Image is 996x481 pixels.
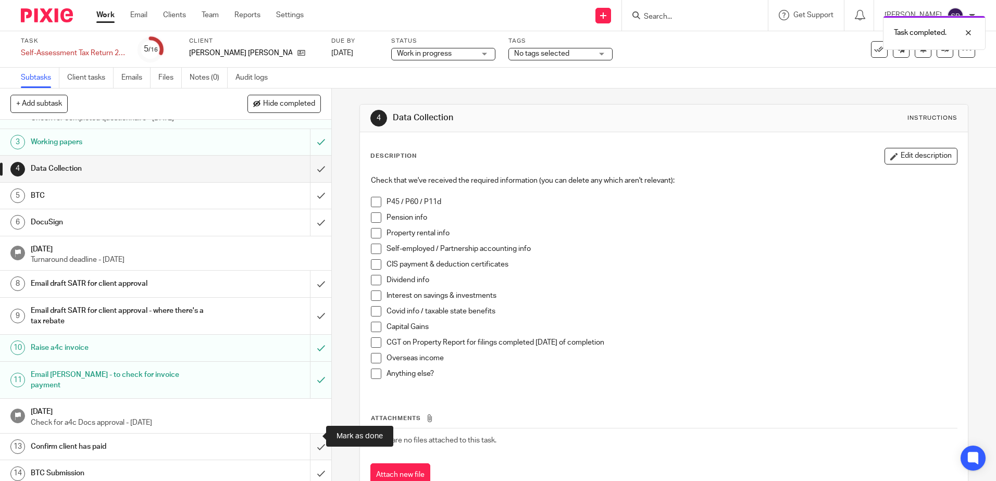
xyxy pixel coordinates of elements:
h1: [DATE] [31,404,321,417]
a: Notes (0) [190,68,228,88]
p: Description [370,152,417,160]
p: Interest on savings & investments [387,290,956,301]
h1: Email draft SATR for client approval [31,276,210,292]
h1: Email [PERSON_NAME] - to check for invoice payment [31,367,210,394]
div: 10 [10,340,25,355]
p: Pension info [387,212,956,223]
h1: DocuSign [31,214,210,230]
h1: Email draft SATR for client approval - where there's a tax rebate [31,303,210,330]
span: There are no files attached to this task. [371,437,496,444]
button: Hide completed [247,95,321,112]
span: Work in progress [397,50,452,57]
div: 8 [10,276,25,291]
h1: BTC [31,188,210,204]
a: Files [158,68,182,88]
div: 4 [10,162,25,176]
h1: [DATE] [31,242,321,255]
h1: Data Collection [31,161,210,176]
h1: Raise a4c invoice [31,340,210,356]
p: CGT on Property Report for filings completed [DATE] of completion [387,337,956,348]
div: 5 [10,188,25,203]
p: Check that we've received the required information (you can delete any which aren't relevant): [371,175,956,186]
img: Pixie [21,8,73,22]
h1: BTC Submission [31,465,210,481]
p: Self-employed / Partnership accounting info [387,244,956,254]
div: 6 [10,215,25,230]
img: svg%3E [947,7,964,24]
div: 14 [10,466,25,481]
p: Overseas income [387,353,956,363]
p: Turnaround deadline - [DATE] [31,255,321,265]
a: Audit logs [235,68,276,88]
span: Hide completed [263,100,315,108]
label: Client [189,37,318,45]
a: Client tasks [67,68,114,88]
div: 13 [10,439,25,454]
a: Reports [234,10,260,20]
div: 9 [10,309,25,323]
span: Attachments [371,415,421,421]
span: [DATE] [331,49,353,57]
div: Self-Assessment Tax Return 2025 [21,48,125,58]
small: /16 [148,47,158,53]
p: [PERSON_NAME] [PERSON_NAME] [189,48,292,58]
a: Team [202,10,219,20]
label: Due by [331,37,378,45]
p: Property rental info [387,228,956,238]
p: Anything else? [387,369,956,379]
p: Dividend info [387,275,956,285]
label: Task [21,37,125,45]
p: Covid info / taxable state benefits [387,306,956,317]
label: Status [391,37,495,45]
button: + Add subtask [10,95,68,112]
div: Instructions [907,114,957,122]
h1: Data Collection [393,112,686,123]
a: Subtasks [21,68,59,88]
p: Capital Gains [387,322,956,332]
span: No tags selected [514,50,569,57]
a: Email [130,10,147,20]
p: Task completed. [894,28,947,38]
h1: Working papers [31,134,210,150]
a: Work [96,10,115,20]
p: P45 / P60 / P11d [387,197,956,207]
a: Settings [276,10,304,20]
p: CIS payment & deduction certificates [387,259,956,270]
h1: Confirm client has paid [31,439,210,454]
button: Edit description [885,148,957,164]
a: Clients [163,10,186,20]
div: 3 [10,135,25,149]
div: 4 [370,110,387,126]
div: 11 [10,373,25,387]
a: Emails [121,68,151,88]
p: Check for a4c Docs approval - [DATE] [31,417,321,428]
div: 5 [144,43,158,55]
